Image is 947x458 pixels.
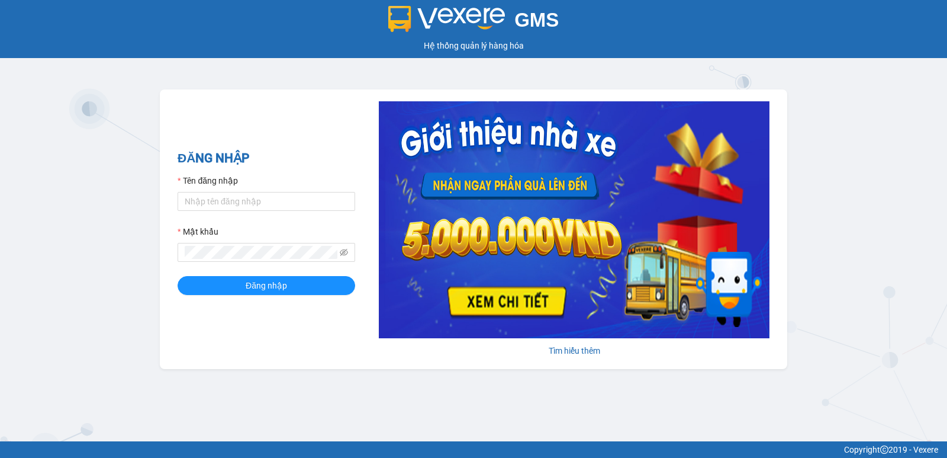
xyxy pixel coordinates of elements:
div: Tìm hiểu thêm [379,344,769,357]
span: Đăng nhập [246,279,287,292]
label: Mật khẩu [178,225,218,238]
a: GMS [388,18,559,27]
div: Copyright 2019 - Vexere [9,443,938,456]
input: Tên đăng nhập [178,192,355,211]
label: Tên đăng nhập [178,174,238,187]
span: copyright [880,446,888,454]
button: Đăng nhập [178,276,355,295]
img: banner-0 [379,101,769,338]
input: Mật khẩu [185,246,337,259]
span: eye-invisible [340,248,348,257]
h2: ĐĂNG NHẬP [178,149,355,168]
img: logo 2 [388,6,505,32]
span: GMS [514,9,559,31]
div: Hệ thống quản lý hàng hóa [3,39,944,52]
